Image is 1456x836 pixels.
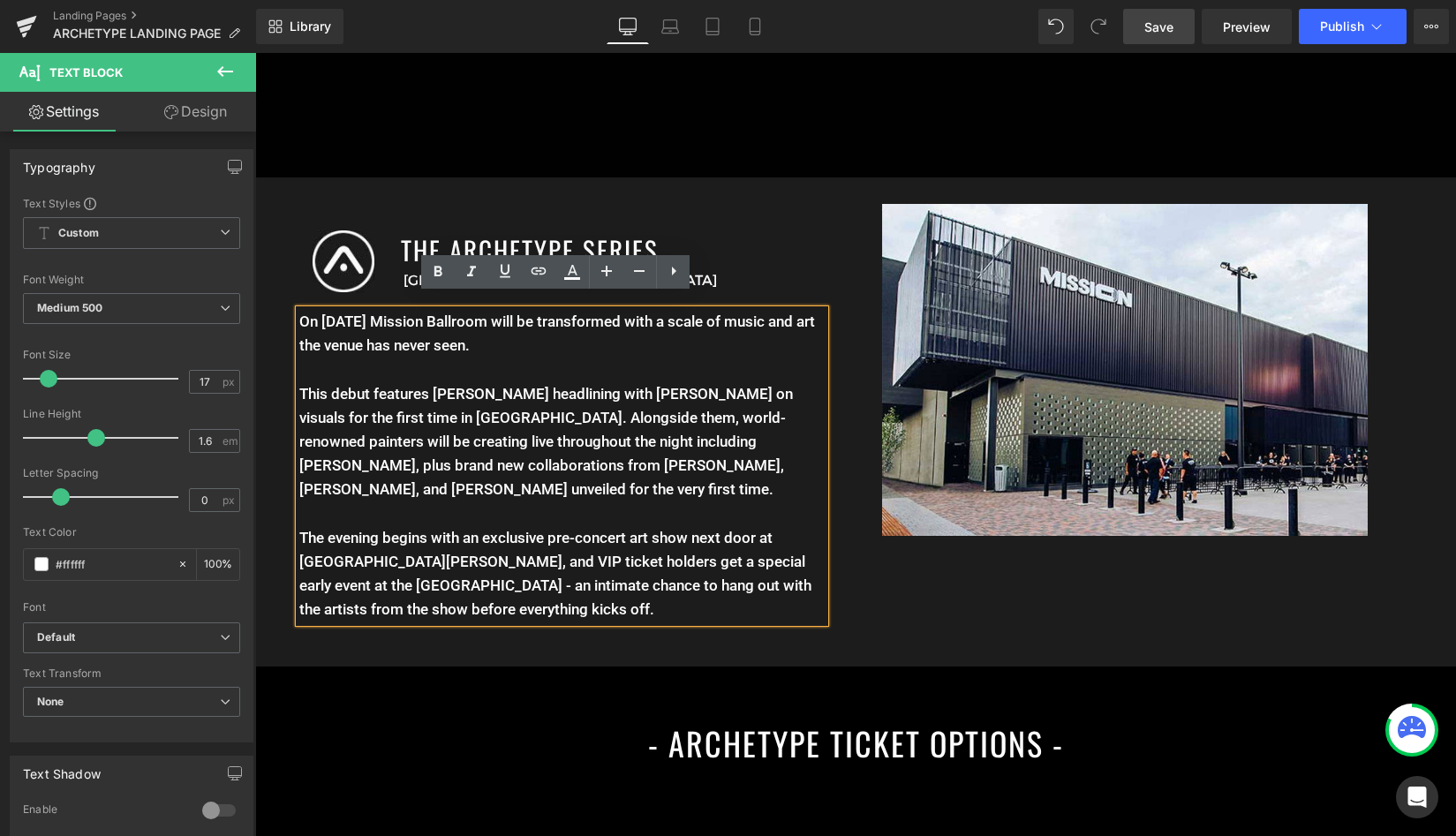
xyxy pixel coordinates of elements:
[1223,18,1271,36] span: Preview
[23,802,185,821] div: Enable
[256,9,343,44] a: New Library
[1038,9,1074,44] button: Undo
[56,554,169,574] input: Color
[37,630,75,645] i: Default
[290,19,331,34] span: Library
[1396,776,1438,818] div: Open Intercom Messenger
[44,473,570,569] p: The evening begins with an exclusive pre-concert art show next door at [GEOGRAPHIC_DATA][PERSON_N...
[53,9,256,23] a: Landing Pages
[1320,19,1364,34] span: Publish
[223,376,238,388] span: px
[23,526,240,539] div: Text Color
[1144,18,1173,36] span: Save
[1202,9,1292,44] a: Preview
[23,667,240,680] div: Text Transform
[44,257,570,305] p: On [DATE] Mission Ballroom will be transformed with a scale of music and art the venue has never ...
[23,601,240,614] div: Font
[132,92,260,132] a: Design
[649,9,691,44] a: Laptop
[23,757,101,781] div: Text Shadow
[148,216,587,239] p: [GEOGRAPHIC_DATA], [GEOGRAPHIC_DATA]
[146,177,587,216] h1: THE ARCHETYPE SERIES
[607,9,649,44] a: Desktop
[223,494,238,506] span: px
[1414,9,1449,44] button: More
[23,349,240,361] div: Font Size
[197,549,239,580] div: %
[23,467,240,479] div: Letter Spacing
[1299,9,1407,44] button: Publish
[691,9,734,44] a: Tablet
[223,435,238,447] span: em
[37,695,64,708] b: None
[37,301,102,314] b: Medium 500
[23,274,240,286] div: Font Weight
[58,226,99,241] b: Custom
[49,65,123,79] span: Text Block
[53,26,221,41] span: ARCHETYPE LANDING PAGE
[23,196,240,210] div: Text Styles
[1081,9,1116,44] button: Redo
[23,408,240,420] div: Line Height
[23,150,95,175] div: Typography
[44,329,570,473] p: This debut features [PERSON_NAME] headlining with [PERSON_NAME] on visuals for the first time in ...
[734,9,776,44] a: Mobile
